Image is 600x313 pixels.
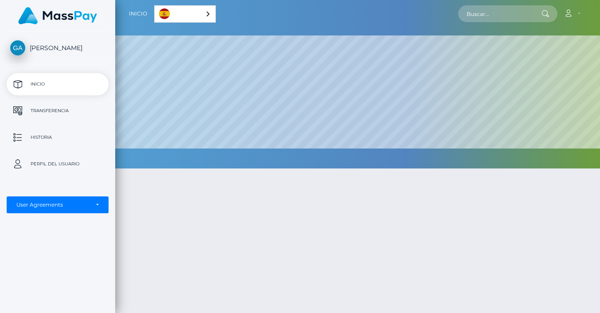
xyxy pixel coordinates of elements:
a: Transferencia [7,100,109,122]
a: Inicio [7,73,109,95]
a: Inicio [129,4,147,23]
aside: Language selected: Español [154,5,216,23]
a: Perfil del usuario [7,153,109,175]
a: Español [155,6,215,22]
p: Transferencia [10,104,105,117]
div: User Agreements [16,201,89,208]
a: Historia [7,126,109,149]
button: User Agreements [7,196,109,213]
div: Language [154,5,216,23]
input: Buscar... [458,5,542,22]
span: [PERSON_NAME] [7,44,109,52]
p: Perfil del usuario [10,157,105,171]
p: Historia [10,131,105,144]
p: Inicio [10,78,105,91]
img: MassPay [18,7,97,24]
